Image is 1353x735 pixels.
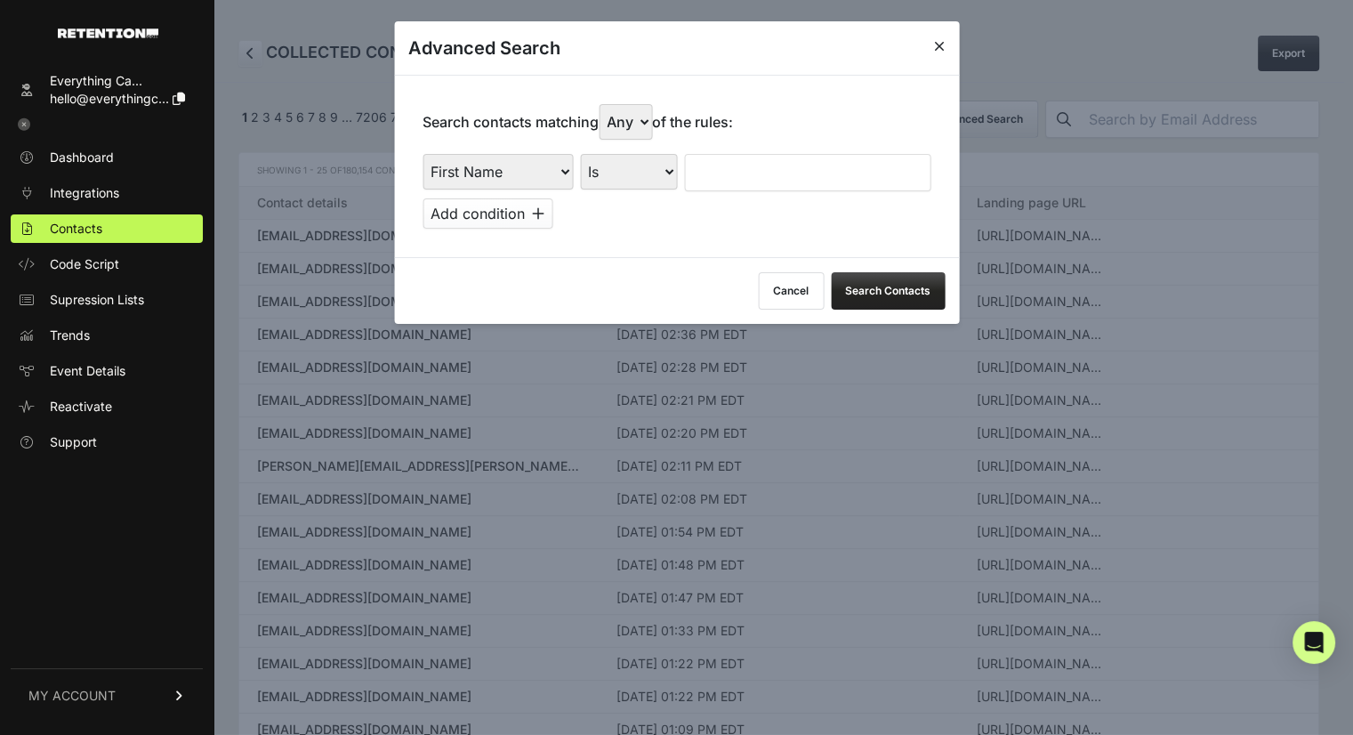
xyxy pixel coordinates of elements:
a: Integrations [11,179,203,207]
a: Dashboard [11,143,203,172]
span: Event Details [50,362,125,380]
a: Support [11,428,203,456]
span: hello@everythingc... [50,91,169,106]
a: Contacts [11,214,203,243]
a: MY ACCOUNT [11,668,203,723]
div: Open Intercom Messenger [1293,621,1335,664]
a: Everything Ca... hello@everythingc... [11,67,203,113]
button: Add condition [423,198,552,229]
h3: Advanced Search [408,36,560,61]
span: Trends [50,327,90,344]
span: Reactivate [50,398,112,416]
span: Integrations [50,184,119,202]
button: Search Contacts [831,272,945,310]
a: Trends [11,321,203,350]
a: Supression Lists [11,286,203,314]
span: MY ACCOUNT [28,687,116,705]
a: Reactivate [11,392,203,421]
a: Event Details [11,357,203,385]
div: Everything Ca... [50,72,185,90]
span: Support [50,433,97,451]
img: Retention.com [58,28,158,38]
span: Contacts [50,220,102,238]
button: Cancel [758,272,824,310]
p: Search contacts matching of the rules: [423,104,733,140]
span: Code Script [50,255,119,273]
span: Dashboard [50,149,114,166]
span: Supression Lists [50,291,144,309]
a: Code Script [11,250,203,279]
